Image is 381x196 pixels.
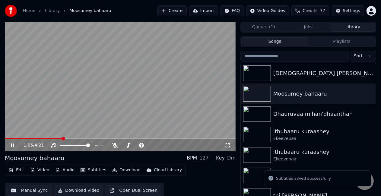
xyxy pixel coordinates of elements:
button: Download [110,166,143,174]
div: Ekeevebaa [273,136,373,142]
span: Moosumey bahaaru [69,8,111,14]
span: Sort [354,53,363,59]
div: ithubaaru kuraashey [273,127,373,136]
button: Settings [332,5,364,16]
div: 127 [200,154,209,162]
div: / [24,142,38,148]
span: 1:05 [24,142,33,148]
button: Create [157,5,187,16]
div: Settings [343,8,360,14]
span: ( 1 ) [269,24,275,30]
a: Library [45,8,60,14]
button: Songs [241,37,308,46]
button: Playlists [308,37,375,46]
span: 77 [320,8,325,14]
div: Subtitles saved successfully [276,175,331,182]
div: Dm [227,154,236,162]
div: Cloud Library [154,167,182,173]
div: Key [216,154,225,162]
div: [DEMOGRAPHIC_DATA] [PERSON_NAME] [273,69,373,77]
a: Home [23,8,35,14]
div: Dhauruvaa mihan'dhaanthah [273,110,373,118]
button: Manual Sync [7,185,52,196]
div: Ekeevebaa [273,156,373,162]
div: Moosumey bahaaru [273,90,373,98]
button: Download Video [54,185,103,196]
button: Subtitles [78,166,109,174]
button: Video [28,166,52,174]
div: ithubaaru kuraashey [273,148,373,156]
button: Library [331,23,375,32]
span: 4:21 [34,142,44,148]
span: Credits [303,8,317,14]
button: Credits77 [291,5,329,16]
button: Audio [53,166,77,174]
nav: breadcrumb [23,8,111,14]
button: FAQ [221,5,244,16]
button: Jobs [286,23,331,32]
div: Moosumey bahaaru [5,154,65,162]
button: Queue [241,23,286,32]
div: BPM [187,154,197,162]
button: Import [189,5,218,16]
img: youka [5,5,17,17]
button: Edit [6,166,27,174]
button: Open Dual Screen [106,185,161,196]
button: Video Guides [246,5,289,16]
